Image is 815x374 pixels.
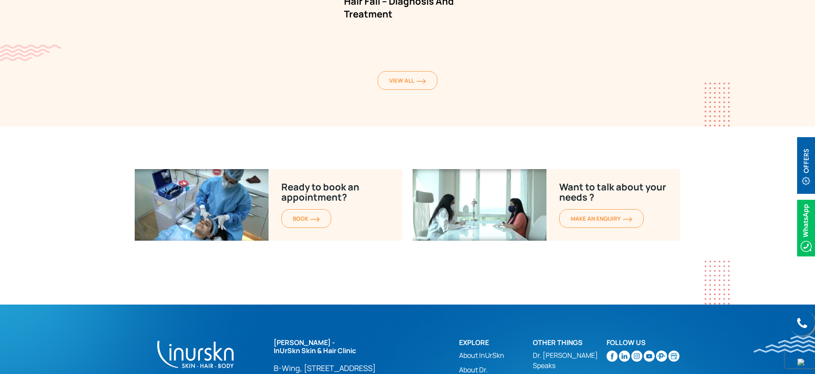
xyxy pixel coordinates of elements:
[668,351,679,362] img: Skin-and-Hair-Clinic
[533,339,607,347] h2: Other Things
[607,339,680,347] h2: Follow Us
[797,223,815,232] a: Whatsappicon
[135,169,269,241] img: Ready to book an appointment?
[416,79,426,84] img: orange-arrow
[623,217,632,222] img: orange-arrow
[656,351,667,362] img: sejal-saheta-dermatologist
[310,217,320,222] img: orange-arrow
[389,77,426,84] span: View All
[619,351,630,362] img: linkedin
[754,336,815,353] img: bluewave
[533,350,607,371] a: Dr. [PERSON_NAME] Speaks
[281,182,390,202] p: Ready to book an appointment?
[607,351,618,362] img: facebook
[459,350,533,360] a: About InUrSkn
[274,363,415,373] a: B-Wing, [STREET_ADDRESS]
[644,351,655,362] img: youtube
[378,71,437,90] a: View Allorange-arrow
[559,209,644,228] a: MAKE AN enquiryorange-arrow
[797,137,815,194] img: offerBt
[156,339,235,370] img: inurskn-footer-logo
[798,359,804,365] img: up-blue-arrow.svg
[705,83,730,127] img: dotes1
[274,339,415,355] h2: [PERSON_NAME] - InUrSkn Skin & Hair Clinic
[705,261,730,305] img: dotes1
[459,339,533,347] h2: Explore
[797,200,815,256] img: Whatsappicon
[559,182,668,202] p: Want to talk about your needs ?
[413,169,546,241] img: Ready-to-book
[293,215,320,222] span: BOOK
[571,215,632,222] span: MAKE AN enquiry
[631,351,642,362] img: instagram
[281,209,331,228] a: BOOKorange-arrow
